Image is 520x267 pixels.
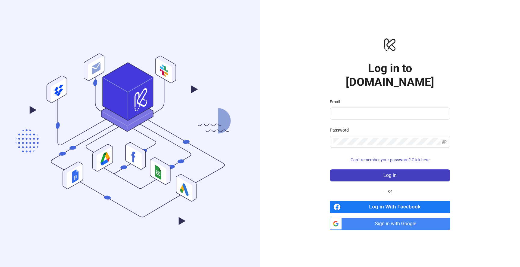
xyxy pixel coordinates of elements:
button: Can't remember your password? Click here [330,155,450,165]
label: Password [330,127,353,133]
a: Sign in with Google [330,218,450,230]
span: or [383,188,397,194]
button: Log in [330,169,450,181]
span: Log in With Facebook [343,201,450,213]
span: Sign in with Google [344,218,450,230]
h1: Log in to [DOMAIN_NAME] [330,61,450,89]
label: Email [330,99,344,105]
span: Can't remember your password? Click here [351,157,429,162]
span: eye-invisible [442,139,447,144]
a: Can't remember your password? Click here [330,157,450,162]
input: Password [333,138,441,145]
span: Log in [383,173,397,178]
input: Email [333,110,445,117]
a: Log in With Facebook [330,201,450,213]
